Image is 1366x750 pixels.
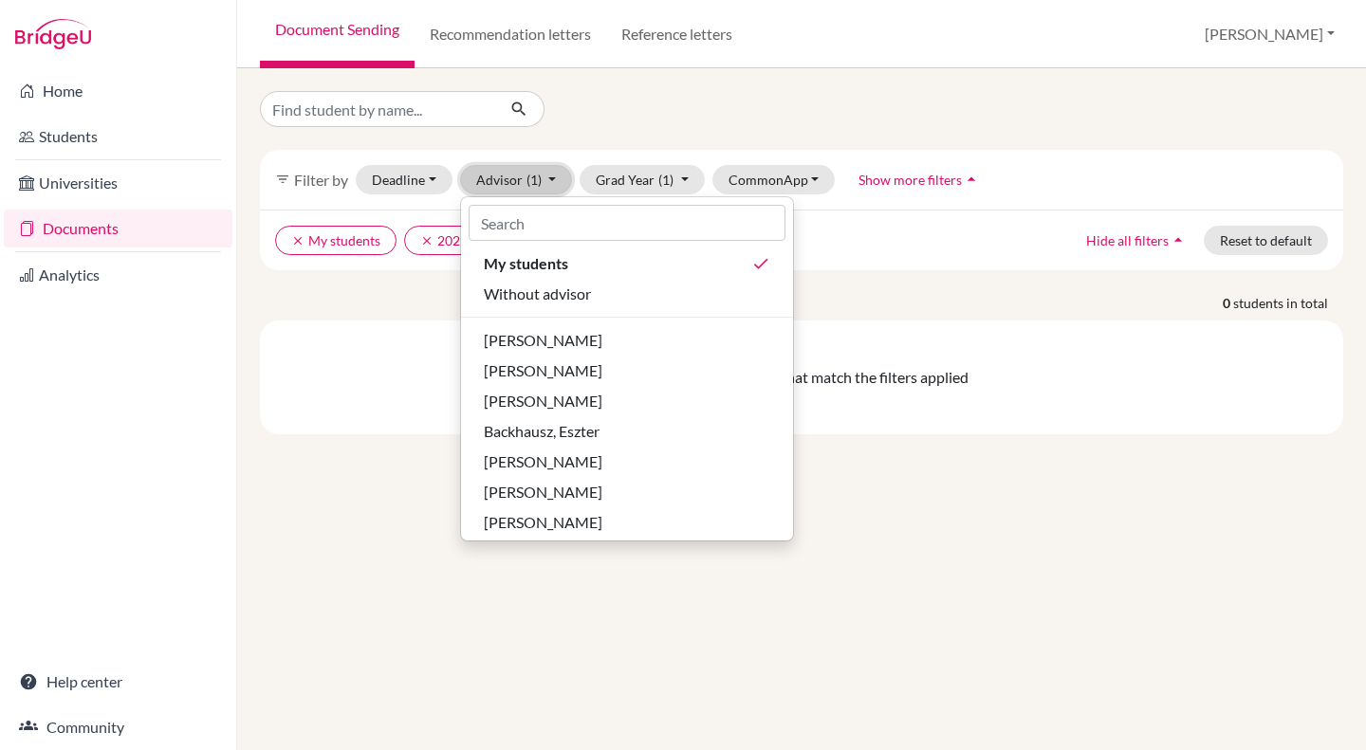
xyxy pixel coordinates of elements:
[526,172,542,188] span: (1)
[420,234,434,247] i: clear
[275,172,290,187] i: filter_list
[461,325,793,356] button: [PERSON_NAME]
[404,226,484,255] button: clear2025
[294,171,348,189] span: Filter by
[1223,293,1233,313] strong: 0
[461,356,793,386] button: [PERSON_NAME]
[858,172,962,188] span: Show more filters
[4,72,232,110] a: Home
[4,210,232,247] a: Documents
[484,359,602,382] span: [PERSON_NAME]
[4,256,232,294] a: Analytics
[484,283,591,305] span: Without advisor
[469,205,785,241] input: Search
[484,390,602,412] span: [PERSON_NAME]
[461,386,793,416] button: [PERSON_NAME]
[1204,226,1328,255] button: Reset to default
[4,118,232,155] a: Students
[484,420,600,443] span: Backhausz, Eszter
[484,252,568,275] span: My students
[291,234,305,247] i: clear
[484,481,602,503] span: [PERSON_NAME]
[461,447,793,477] button: [PERSON_NAME]
[751,254,770,273] i: done
[461,279,793,309] button: Without advisor
[1070,226,1204,255] button: Hide all filtersarrow_drop_up
[484,450,602,473] span: [PERSON_NAME]
[1233,293,1343,313] span: students in total
[460,196,794,541] div: Advisor(1)
[484,329,602,352] span: [PERSON_NAME]
[15,19,91,49] img: Bridge-U
[268,366,1336,389] div: There are no students that match the filters applied
[4,663,232,701] a: Help center
[1196,16,1343,52] button: [PERSON_NAME]
[460,165,573,194] button: Advisor(1)
[712,165,836,194] button: CommonApp
[484,511,602,534] span: [PERSON_NAME]
[461,248,793,279] button: My studentsdone
[356,165,452,194] button: Deadline
[260,91,495,127] input: Find student by name...
[1086,232,1169,248] span: Hide all filters
[4,708,232,746] a: Community
[580,165,705,194] button: Grad Year(1)
[4,164,232,202] a: Universities
[461,507,793,538] button: [PERSON_NAME]
[842,165,997,194] button: Show more filtersarrow_drop_up
[658,172,674,188] span: (1)
[461,477,793,507] button: [PERSON_NAME]
[962,170,981,189] i: arrow_drop_up
[461,416,793,447] button: Backhausz, Eszter
[1169,230,1188,249] i: arrow_drop_up
[275,226,397,255] button: clearMy students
